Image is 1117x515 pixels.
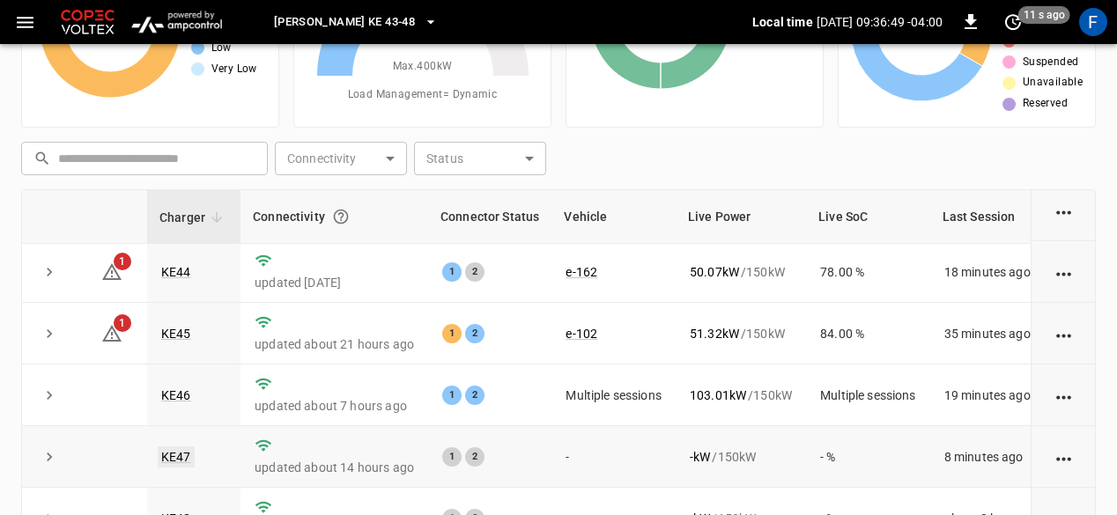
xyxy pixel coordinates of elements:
[1053,448,1075,466] div: action cell options
[114,253,131,270] span: 1
[442,447,462,467] div: 1
[1053,202,1075,219] div: action cell options
[1023,95,1068,113] span: Reserved
[442,386,462,405] div: 1
[690,386,792,404] div: / 150 kW
[1023,54,1079,71] span: Suspended
[465,324,485,343] div: 2
[806,364,930,426] td: Multiple sessions
[690,263,792,281] div: / 150 kW
[930,303,1062,364] td: 35 minutes ago
[255,459,414,476] p: updated about 14 hours ago
[930,426,1062,488] td: 8 minutes ago
[393,58,453,76] span: Max. 400 kW
[125,5,228,39] img: ampcontrol.io logo
[1079,8,1107,36] div: profile-icon
[36,444,63,470] button: expand row
[101,263,122,277] a: 1
[806,190,930,244] th: Live SoC
[806,426,930,488] td: - %
[442,262,462,282] div: 1
[752,13,813,31] p: Local time
[57,5,118,39] img: Customer Logo
[566,265,597,279] a: e-162
[551,426,676,488] td: -
[274,12,415,33] span: [PERSON_NAME] KE 43-48
[101,326,122,340] a: 1
[36,320,63,347] button: expand row
[1053,386,1075,404] div: action cell options
[817,13,943,31] p: [DATE] 09:36:49 -04:00
[36,382,63,408] button: expand row
[551,364,676,426] td: Multiple sessions
[676,190,806,244] th: Live Power
[690,386,746,404] p: 103.01 kW
[348,86,498,104] span: Load Management = Dynamic
[36,259,63,285] button: expand row
[158,446,195,467] a: KE47
[690,325,792,342] div: / 150 kW
[114,314,131,332] span: 1
[806,303,930,364] td: 84.00 %
[442,324,462,343] div: 1
[690,448,792,466] div: / 150 kW
[690,263,739,281] p: 50.07 kW
[1053,263,1075,281] div: action cell options
[428,190,551,244] th: Connector Status
[325,201,357,232] button: Connection between the charger and our software.
[211,61,257,78] span: Very Low
[161,388,191,402] a: KE46
[161,327,191,341] a: KE45
[930,364,1062,426] td: 19 minutes ago
[999,8,1027,36] button: set refresh interval
[267,5,445,40] button: [PERSON_NAME] KE 43-48
[1023,74,1083,92] span: Unavailable
[1053,325,1075,342] div: action cell options
[690,325,739,342] p: 51.32 kW
[465,262,485,282] div: 2
[465,447,485,467] div: 2
[159,207,228,228] span: Charger
[930,241,1062,303] td: 18 minutes ago
[806,241,930,303] td: 78.00 %
[465,386,485,405] div: 2
[690,448,710,466] p: - kW
[211,40,232,57] span: Low
[1018,6,1070,24] span: 11 s ago
[930,190,1062,244] th: Last Session
[161,265,191,279] a: KE44
[255,274,414,291] p: updated [DATE]
[255,397,414,415] p: updated about 7 hours ago
[253,201,416,232] div: Connectivity
[566,327,597,341] a: e-102
[551,190,676,244] th: Vehicle
[255,335,414,353] p: updated about 21 hours ago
